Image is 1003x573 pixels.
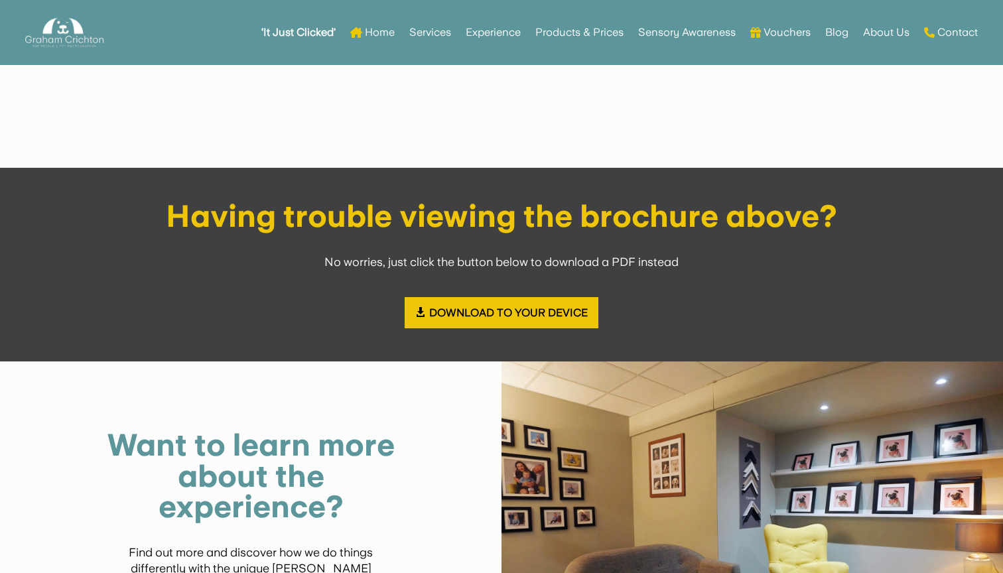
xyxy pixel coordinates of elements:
[638,7,736,58] a: Sensory Awareness
[405,297,598,328] a: Download to your device
[924,7,978,58] a: Contact
[825,7,848,58] a: Blog
[25,15,103,51] img: Graham Crichton Photography Logo
[261,7,336,58] a: ‘It Just Clicked’
[100,430,401,529] h1: Want to learn more about the experience?
[350,7,395,58] a: Home
[324,255,679,269] span: No worries, just click the button below to download a PDF instead
[466,7,521,58] a: Experience
[863,7,909,58] a: About Us
[750,7,811,58] a: Vouchers
[33,201,970,238] h1: Having trouble viewing the brochure above?
[409,7,451,58] a: Services
[261,28,336,37] strong: ‘It Just Clicked’
[535,7,624,58] a: Products & Prices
